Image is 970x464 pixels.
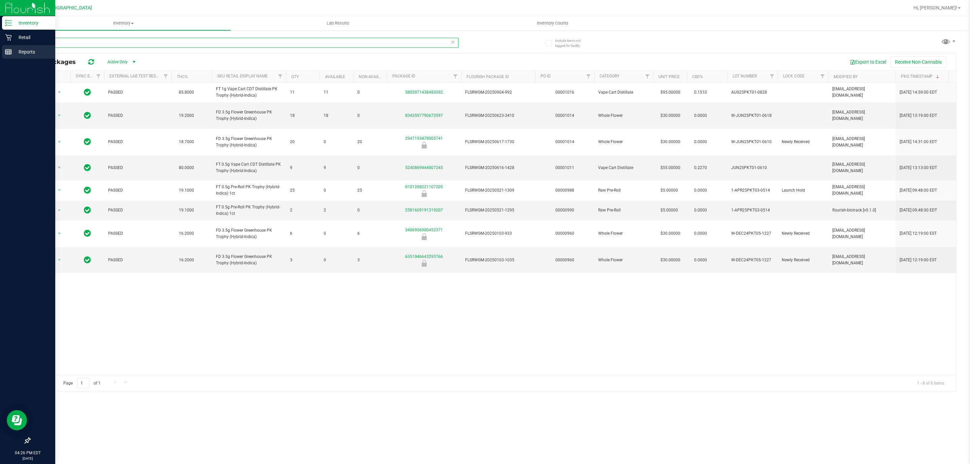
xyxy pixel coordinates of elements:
span: $30.00000 [657,111,684,121]
button: Export to Excel [845,56,891,68]
span: PASSED [108,230,167,237]
a: Filter [583,71,594,82]
span: 2 [290,207,316,213]
span: $55.00000 [657,163,684,173]
span: [EMAIL_ADDRESS][DOMAIN_NAME] [832,161,892,174]
span: In Sync [84,205,91,215]
a: 3406956900452371 [405,228,443,232]
a: 00000960 [555,258,574,262]
a: Unit Price [658,74,680,79]
span: 20 [357,139,383,145]
span: 25 [290,187,316,194]
span: [EMAIL_ADDRESS][DOMAIN_NAME] [832,254,892,266]
p: 04:26 PM EDT [3,450,52,456]
div: Launch Hold [386,190,462,197]
span: Whole Flower [598,230,649,237]
span: Inventory [16,20,231,26]
span: FT 0.5g Pre-Roll PK Trophy (Hybrid-Indica) 1ct [216,204,282,217]
span: 0.2270 [691,163,710,173]
p: Retail [12,33,52,41]
span: FLSRWGM-20250103-933 [465,230,531,237]
span: PASSED [108,187,167,194]
span: 1-APR25PKT03-0514 [731,187,774,194]
span: In Sync [84,137,91,146]
p: Inventory [12,19,52,27]
a: Filter [450,71,461,82]
span: JUN25PKT01-0610 [731,165,774,171]
a: Filter [817,71,828,82]
span: FT 0.5g Pre-Roll PK Trophy (Hybrid-Indica) 1ct [216,184,282,197]
a: 5240869444007245 [405,165,443,170]
a: 2947193478005741 [405,136,443,141]
span: 0 [324,187,349,194]
span: $30.00000 [657,255,684,265]
span: 19.2000 [175,111,197,121]
a: Filter [275,71,286,82]
a: 5805971438483092 [405,90,443,95]
span: 0.0000 [691,205,710,215]
p: Reports [12,48,52,56]
span: In Sync [84,229,91,238]
a: 00001016 [555,90,574,95]
span: 20 [290,139,316,145]
a: Available [325,74,345,79]
a: Filter [767,71,778,82]
span: flourish-biotrack [v0.1.0] [832,207,892,213]
span: Whole Flower [598,257,649,263]
span: FLSRWGM-20250616-1428 [465,165,531,171]
iframe: Resource center [7,410,27,430]
span: W-DEC24PKT05-1227 [731,230,774,237]
inline-svg: Inventory [5,20,12,26]
span: PASSED [108,112,167,119]
span: $5.00000 [657,186,681,195]
span: In Sync [84,255,91,265]
span: [DATE] 14:59:00 EDT [900,89,937,96]
span: 1 - 8 of 8 items [912,378,949,388]
span: 18 [290,112,316,119]
a: Pkg Timestamp [901,74,940,79]
span: [EMAIL_ADDRESS][DOMAIN_NAME] [832,86,892,99]
a: 00000960 [555,231,574,236]
span: [DATE] 14:31:00 EDT [900,139,937,145]
span: 0.0000 [691,111,710,121]
span: 11 [290,89,316,96]
a: 00000990 [555,208,574,212]
span: Vape Cart Distillate [598,165,649,171]
span: 0 [324,230,349,237]
a: Category [600,74,619,78]
span: [DATE] 09:48:00 EDT [900,187,937,194]
span: In Sync [84,163,91,172]
span: Inventory Counts [528,20,578,26]
span: 16.2000 [175,255,197,265]
span: $30.00000 [657,229,684,238]
span: W-JUN25PKT01-0610 [731,139,774,145]
input: 1 [77,378,89,388]
span: [EMAIL_ADDRESS][DOMAIN_NAME] [832,227,892,240]
span: select [55,88,64,97]
span: 0.0000 [691,255,710,265]
span: FD 3.5g Flower Greenhouse PK Trophy (Hybrid-Indica) [216,136,282,148]
span: 0 [324,139,349,145]
div: Newly Received [386,142,462,148]
span: Whole Flower [598,112,649,119]
span: select [55,206,64,215]
span: FD 3.5g Flower Greenhouse PK Trophy (Hybrid-Indica) [216,109,282,122]
span: Hi, [PERSON_NAME]! [913,5,957,10]
a: PO ID [541,74,551,78]
span: 3 [357,257,383,263]
span: 9 [324,165,349,171]
span: Newly Received [782,139,824,145]
span: Clear [450,38,455,46]
span: 9 [290,165,316,171]
span: 11 [324,89,349,96]
span: select [55,137,64,147]
a: Filter [160,71,171,82]
span: FT 1g Vape Cart CDT Distillate PK Trophy (Hybrid-Indica) [216,86,282,99]
span: FLSRWGM-20250617-1730 [465,139,531,145]
a: Inventory [16,16,231,30]
span: 0.1510 [691,88,710,97]
span: FLSRWGM-20250103-1035 [465,257,531,263]
span: 18.7000 [175,137,197,147]
span: [GEOGRAPHIC_DATA] [46,5,92,11]
span: FLSRWGM-20250521-1309 [465,187,531,194]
